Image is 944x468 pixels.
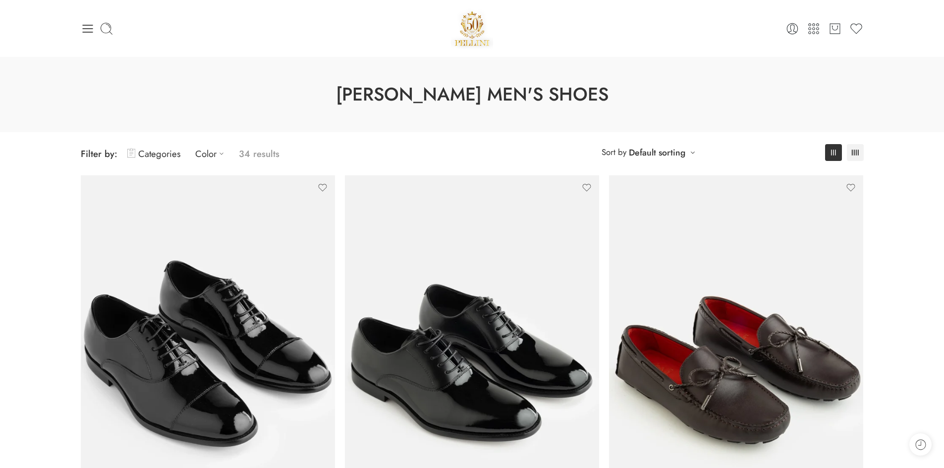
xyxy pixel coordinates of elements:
[81,147,117,160] span: Filter by:
[25,82,919,107] h1: [PERSON_NAME] Men's Shoes
[451,7,494,50] img: Pellini
[239,142,279,165] p: 34 results
[828,22,842,36] a: Cart
[195,142,229,165] a: Color
[602,144,626,160] span: Sort by
[451,7,494,50] a: Pellini -
[127,142,180,165] a: Categories
[629,146,685,159] a: Default sorting
[785,22,799,36] a: Login / Register
[849,22,863,36] a: Wishlist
